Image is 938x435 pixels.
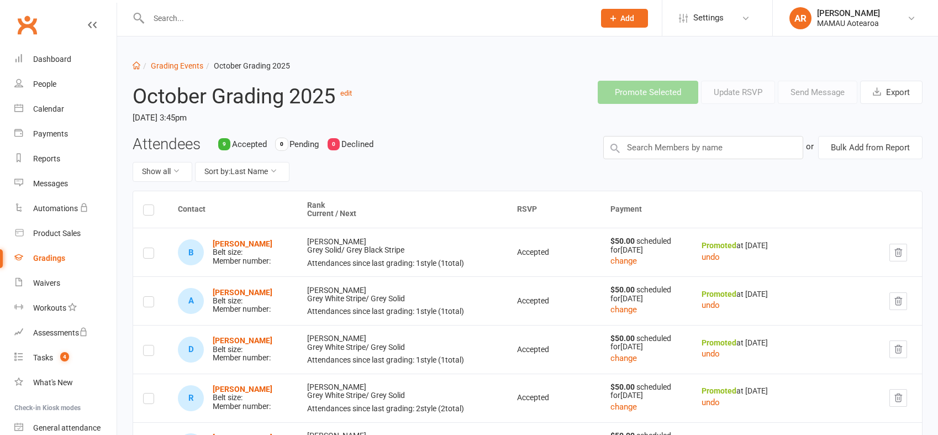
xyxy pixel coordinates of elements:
[33,179,68,188] div: Messages
[620,14,634,23] span: Add
[232,139,267,149] span: Accepted
[213,288,272,297] a: [PERSON_NAME]
[702,386,736,395] strong: Promoted
[789,7,811,29] div: AR
[33,55,71,64] div: Dashboard
[14,271,117,296] a: Waivers
[601,9,648,28] button: Add
[507,191,600,228] th: RSVP
[14,345,117,370] a: Tasks 4
[517,296,549,305] span: Accepted
[517,345,549,354] span: Accepted
[702,347,720,360] button: undo
[33,303,66,312] div: Workouts
[218,138,230,150] div: 9
[33,154,60,163] div: Reports
[371,343,405,352] span: Grey Solid
[133,81,452,108] h2: October Grading 2025
[610,352,637,365] button: change
[213,385,272,411] div: Belt size: Member number:
[33,80,56,88] div: People
[195,162,289,182] button: Sort by:Last Name
[133,136,201,153] h3: Attendees
[307,356,497,364] div: Attendances since last grading: 1 style ( 1 total)
[297,374,507,422] td: [PERSON_NAME] Grey White Stripe /
[702,242,870,250] div: at [DATE]
[133,108,452,127] time: [DATE] 3:45pm
[307,405,497,413] div: Attendances since last grading: 2 style ( 2 total)
[610,237,682,254] div: scheduled for [DATE]
[145,11,587,26] input: Search...
[702,339,870,347] div: at [DATE]
[340,89,352,97] a: edit
[289,139,319,149] span: Pending
[610,303,637,316] button: change
[33,328,88,337] div: Assessments
[33,204,78,213] div: Automations
[341,139,373,149] span: Declined
[33,378,73,387] div: What's New
[178,288,204,314] div: A
[213,385,272,394] a: [PERSON_NAME]
[517,393,549,402] span: Accepted
[346,245,404,254] span: Grey Black Stripe
[213,336,272,345] a: [PERSON_NAME]
[178,385,204,411] div: R
[60,352,69,361] span: 4
[14,296,117,321] a: Workouts
[213,289,272,314] div: Belt size: Member number:
[603,136,803,159] input: Search Members by name
[806,136,814,157] div: or
[14,246,117,271] a: Gradings
[610,383,682,400] div: scheduled for [DATE]
[517,248,549,256] span: Accepted
[610,254,637,268] button: change
[276,138,288,150] div: 0
[328,138,340,150] div: 0
[203,60,290,72] li: October Grading 2025
[14,72,117,97] a: People
[371,391,405,400] span: Grey Solid
[14,171,117,196] a: Messages
[297,325,507,374] td: [PERSON_NAME] Grey White Stripe /
[33,254,65,263] div: Gradings
[213,240,272,265] div: Belt size: Member number:
[702,290,870,298] div: at [DATE]
[702,241,736,250] strong: Promoted
[610,237,636,245] strong: $50.00
[33,104,64,113] div: Calendar
[14,47,117,72] a: Dashboard
[33,129,68,138] div: Payments
[14,321,117,345] a: Assessments
[151,61,203,70] a: Grading Events
[702,298,720,312] button: undo
[14,122,117,146] a: Payments
[307,259,497,268] div: Attendances since last grading: 1 style ( 1 total)
[693,6,724,30] span: Settings
[817,8,880,18] div: [PERSON_NAME]
[178,337,204,363] div: D
[371,294,405,303] span: Grey Solid
[297,191,507,228] th: Rank Current / Next
[702,338,736,347] strong: Promoted
[860,81,923,104] button: Export
[702,396,720,409] button: undo
[33,423,101,432] div: General attendance
[702,250,720,264] button: undo
[213,239,272,248] a: [PERSON_NAME]
[168,191,297,228] th: Contact
[610,382,636,391] strong: $50.00
[307,307,497,316] div: Attendances since last grading: 1 style ( 1 total)
[297,228,507,276] td: [PERSON_NAME] Grey Solid /
[600,191,922,228] th: Payment
[13,11,41,39] a: Clubworx
[14,97,117,122] a: Calendar
[14,196,117,221] a: Automations
[14,221,117,246] a: Product Sales
[610,334,682,352] div: scheduled for [DATE]
[33,229,81,238] div: Product Sales
[14,370,117,395] a: What's New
